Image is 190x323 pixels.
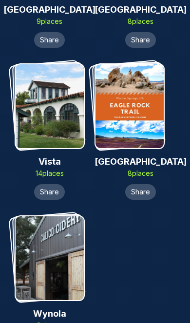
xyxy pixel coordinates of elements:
[15,307,85,321] h2: Wynola
[95,169,187,178] p: 8 place s
[3,17,95,26] p: 9 place s
[125,32,156,48] button: Share
[40,187,59,197] span: Share
[95,64,164,148] img: Warner Springs
[16,216,84,300] img: Wynola
[3,3,95,17] h2: [GEOGRAPHIC_DATA]
[95,17,187,26] p: 8 place s
[131,35,150,45] span: Share
[95,3,187,17] h2: [GEOGRAPHIC_DATA]
[95,155,187,169] h2: [GEOGRAPHIC_DATA]
[34,32,65,48] button: Share
[34,184,65,200] button: Share
[15,169,85,178] p: 14 place s
[125,184,156,200] button: Share
[16,64,84,148] img: Vista
[40,35,59,45] span: Share
[15,155,85,169] h2: Vista
[131,187,150,197] span: Share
